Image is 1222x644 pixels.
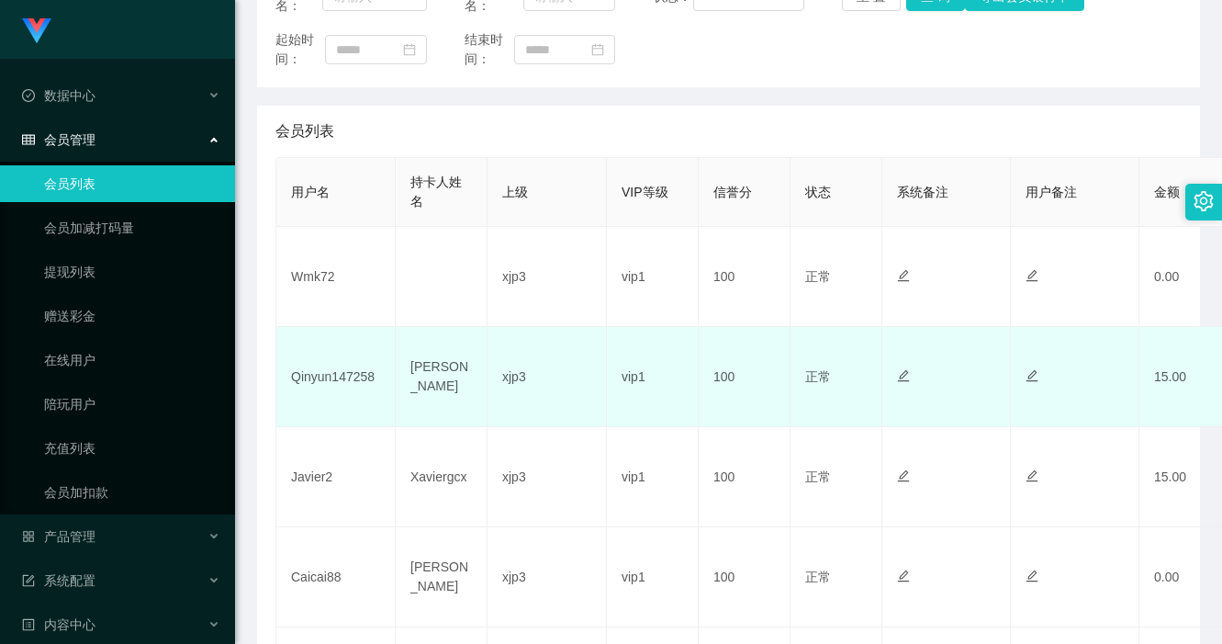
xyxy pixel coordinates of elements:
td: xjp3 [488,427,607,527]
td: xjp3 [488,227,607,327]
td: 100 [699,527,790,627]
i: 图标: calendar [403,43,416,56]
span: 状态 [805,185,831,199]
td: 100 [699,327,790,427]
span: 用户名 [291,185,330,199]
td: Qinyun147258 [276,327,396,427]
td: Xaviergcx [396,427,488,527]
i: 图标: edit [897,570,910,582]
td: Javier2 [276,427,396,527]
a: 在线用户 [44,342,220,378]
span: 起始时间： [275,30,325,69]
span: 正常 [805,469,831,484]
td: [PERSON_NAME] [396,527,488,627]
a: 充值列表 [44,430,220,467]
td: vip1 [607,227,699,327]
a: 会员加扣款 [44,474,220,511]
span: 结束时间： [465,30,514,69]
i: 图标: form [22,574,35,587]
span: 上级 [502,185,528,199]
i: 图标: check-circle-o [22,89,35,102]
td: vip1 [607,427,699,527]
span: 会员管理 [22,132,95,147]
span: 产品管理 [22,529,95,544]
td: Caicai88 [276,527,396,627]
img: logo.9652507e.png [22,18,51,44]
span: 数据中心 [22,88,95,103]
span: 会员列表 [275,120,334,142]
a: 赠送彩金 [44,298,220,334]
td: [PERSON_NAME] [396,327,488,427]
span: 正常 [805,369,831,384]
i: 图标: appstore-o [22,530,35,543]
i: 图标: edit [897,469,910,482]
i: 图标: setting [1194,191,1214,211]
span: 用户备注 [1026,185,1077,199]
i: 图标: table [22,133,35,146]
a: 提现列表 [44,254,220,290]
i: 图标: edit [897,369,910,382]
span: 系统备注 [897,185,948,199]
i: 图标: calendar [591,43,604,56]
a: 会员列表 [44,165,220,202]
a: 会员加减打码量 [44,209,220,246]
i: 图标: edit [1026,469,1038,482]
span: 金额 [1154,185,1180,199]
span: 内容中心 [22,617,95,632]
i: 图标: edit [1026,369,1038,382]
i: 图标: edit [897,269,910,282]
i: 图标: edit [1026,269,1038,282]
span: 信誉分 [713,185,752,199]
td: Wmk72 [276,227,396,327]
span: 系统配置 [22,573,95,588]
i: 图标: profile [22,618,35,631]
td: 100 [699,427,790,527]
span: 正常 [805,269,831,284]
span: VIP等级 [622,185,668,199]
span: 正常 [805,570,831,584]
td: 100 [699,227,790,327]
td: xjp3 [488,327,607,427]
a: 陪玩用户 [44,386,220,423]
td: xjp3 [488,527,607,627]
td: vip1 [607,527,699,627]
span: 持卡人姓名 [410,175,462,209]
i: 图标: edit [1026,570,1038,582]
td: vip1 [607,327,699,427]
